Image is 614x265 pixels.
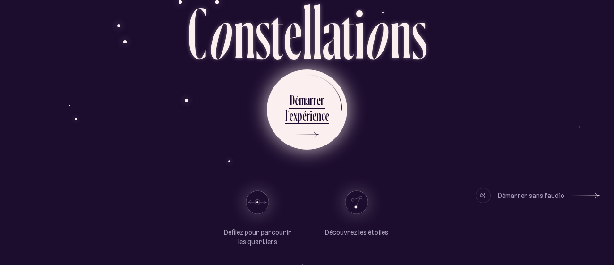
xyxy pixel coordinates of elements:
[285,106,287,125] div: l
[306,91,310,109] div: a
[310,106,312,125] div: i
[302,106,307,125] div: é
[476,188,600,203] button: Démarrer sans l’audio
[316,91,321,109] div: e
[289,106,293,125] div: e
[290,91,295,109] div: D
[293,106,298,125] div: x
[310,91,313,109] div: r
[299,91,306,109] div: m
[325,106,329,125] div: e
[312,106,316,125] div: e
[307,106,310,125] div: r
[313,91,316,109] div: r
[321,106,325,125] div: c
[325,228,388,238] p: Découvrez les étoiles
[316,106,321,125] div: n
[321,91,324,109] div: r
[267,69,347,150] button: Démarrerl’expérience
[222,228,293,247] p: Défilez pour parcourir les quartiers
[498,188,564,203] div: Démarrer sans l’audio
[287,106,289,125] div: ’
[295,91,299,109] div: é
[298,106,302,125] div: p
